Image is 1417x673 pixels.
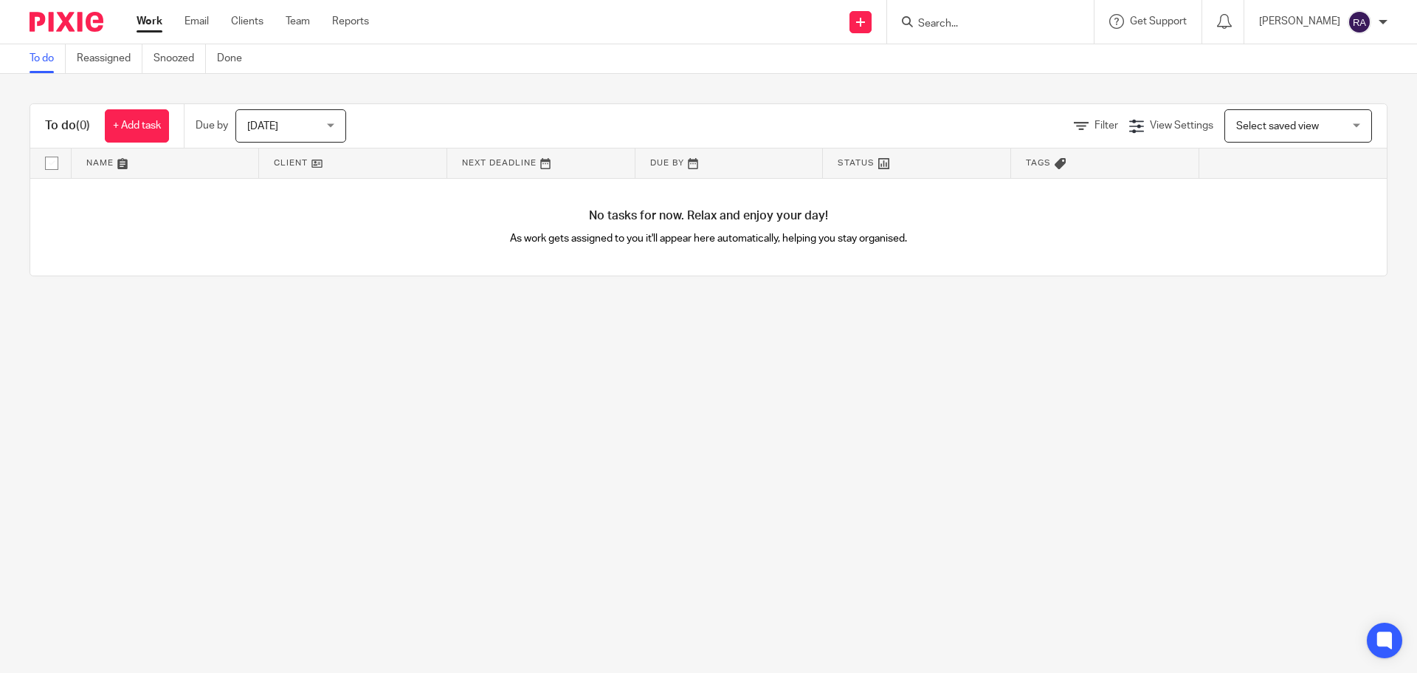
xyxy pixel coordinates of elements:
a: + Add task [105,109,169,143]
a: Clients [231,14,263,29]
a: Team [286,14,310,29]
img: Pixie [30,12,103,32]
a: Email [185,14,209,29]
a: Work [137,14,162,29]
span: Tags [1026,159,1051,167]
span: Filter [1094,120,1118,131]
h1: To do [45,118,90,134]
span: (0) [76,120,90,131]
a: Snoozed [154,44,206,73]
p: As work gets assigned to you it'll appear here automatically, helping you stay organised. [370,231,1048,246]
a: To do [30,44,66,73]
span: [DATE] [247,121,278,131]
span: Get Support [1130,16,1187,27]
span: Select saved view [1236,121,1319,131]
p: Due by [196,118,228,133]
a: Reassigned [77,44,142,73]
p: [PERSON_NAME] [1259,14,1340,29]
span: View Settings [1150,120,1213,131]
input: Search [917,18,1049,31]
h4: No tasks for now. Relax and enjoy your day! [30,208,1387,224]
a: Done [217,44,253,73]
img: svg%3E [1348,10,1371,34]
a: Reports [332,14,369,29]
